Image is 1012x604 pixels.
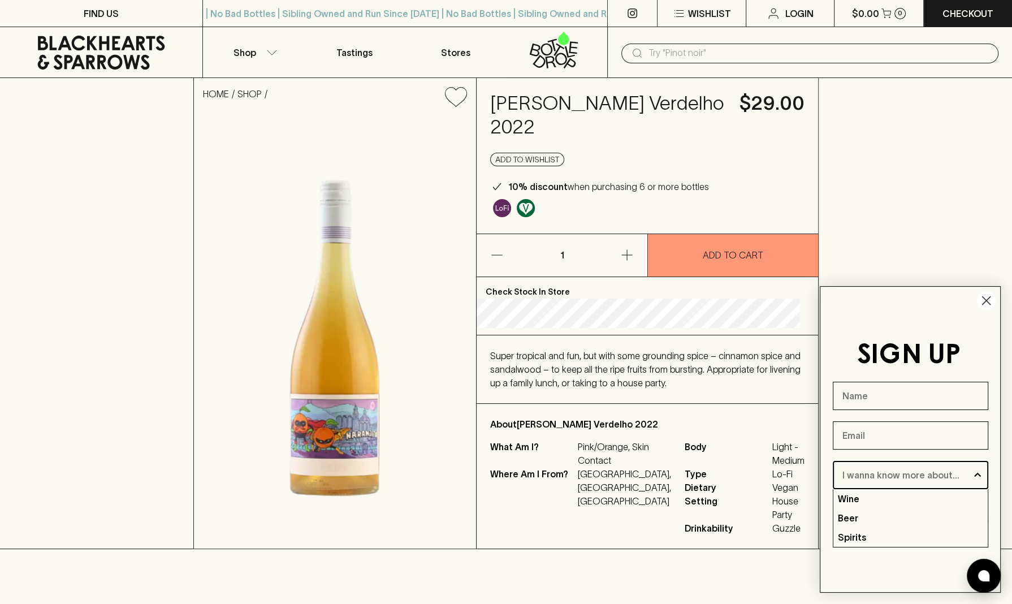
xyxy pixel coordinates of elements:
[833,528,988,547] div: Spirits
[336,46,373,59] p: Tastings
[833,489,988,508] div: Wine
[493,199,511,217] img: Lo-Fi
[508,182,568,192] b: 10% discount
[490,440,575,467] p: What Am I?
[688,7,731,20] p: Wishlist
[508,180,709,193] p: when purchasing 6 or more bottles
[703,248,763,262] p: ADD TO CART
[808,275,1012,604] div: FLYOUT Form
[685,481,769,494] span: Dietary
[490,467,575,508] p: Where Am I From?
[490,417,805,431] p: About [PERSON_NAME] Verdelho 2022
[685,521,769,535] span: Drinkability
[685,440,769,467] span: Body
[833,421,988,450] input: Email
[857,343,961,369] span: SIGN UP
[852,7,879,20] p: $0.00
[898,10,902,16] p: 0
[517,199,535,217] img: Vegan
[833,382,988,410] input: Name
[440,83,472,111] button: Add to wishlist
[441,46,470,59] p: Stores
[490,153,564,166] button: Add to wishlist
[772,440,805,467] span: Light - Medium
[842,461,972,489] input: I wanna know more about...
[490,92,726,139] h4: [PERSON_NAME] Verdelho 2022
[972,461,983,489] button: Show Options
[490,196,514,220] a: Some may call it natural, others minimum intervention, either way, it’s hands off & maybe even a ...
[648,234,818,277] button: ADD TO CART
[490,351,801,388] span: Super tropical and fun, but with some grounding spice – cinnamon spice and sandalwood – to keep a...
[477,277,818,299] p: Check Stock In Store
[237,89,262,99] a: SHOP
[739,92,805,115] h4: $29.00
[685,494,769,521] span: Setting
[833,508,988,528] div: Beer
[772,481,805,494] span: Vegan
[203,89,229,99] a: HOME
[978,570,989,581] img: bubble-icon
[578,467,671,508] p: [GEOGRAPHIC_DATA], [GEOGRAPHIC_DATA], [GEOGRAPHIC_DATA]
[304,27,405,77] a: Tastings
[514,196,538,220] a: Made without the use of any animal products.
[578,440,671,467] p: Pink/Orange, Skin Contact
[685,467,769,481] span: Type
[548,234,576,277] p: 1
[772,467,805,481] span: Lo-Fi
[772,494,805,521] span: House Party
[84,7,119,20] p: FIND US
[233,46,256,59] p: Shop
[976,291,996,310] button: Close dialog
[203,27,304,77] button: Shop
[785,7,813,20] p: Login
[772,521,805,535] span: Guzzle
[942,7,993,20] p: Checkout
[648,44,989,62] input: Try "Pinot noir"
[194,116,476,549] img: 31530.png
[405,27,507,77] a: Stores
